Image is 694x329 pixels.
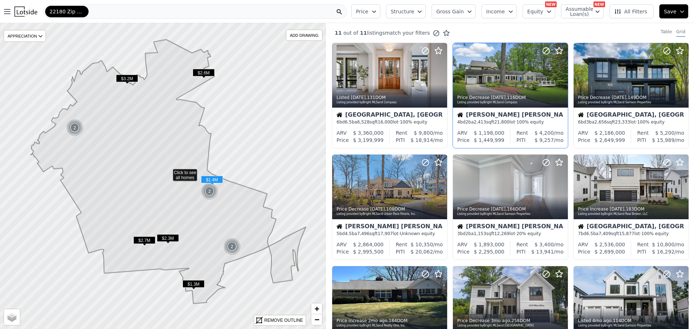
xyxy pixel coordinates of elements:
[457,112,564,119] div: [PERSON_NAME] [PERSON_NAME], [GEOGRAPHIC_DATA]
[578,231,684,237] div: 7 bd 6.5 ba sqft lot · 100% equity
[573,43,688,148] a: Price Decrease [DATE],149DOMListing provided byBright MLSand Samson PropertiesHouse[GEOGRAPHIC_DA...
[337,112,443,119] div: [GEOGRAPHIC_DATA], [GEOGRAPHIC_DATA]
[610,207,625,212] time: 2025-08-28 15:20
[353,137,384,143] span: $ 3,199,999
[353,130,384,136] span: $ 3,360,000
[335,30,342,36] span: 11
[223,238,241,255] img: g1.png
[337,129,347,137] div: ARV
[573,154,688,260] a: Price Increase [DATE],183DOMListing provided byBright MLSand Real Broker, LLCHouse[GEOGRAPHIC_DAT...
[491,318,510,323] time: 2025-07-07 14:21
[535,137,554,143] span: $ 9,257
[649,129,684,137] div: /mo
[566,7,589,17] span: Assumable Loan(s)
[201,176,223,183] span: $1.4M
[526,248,564,255] div: /mo
[527,8,543,15] span: Equity
[594,1,605,7] div: NEW
[337,318,444,324] div: Price Increase , 184 DOM
[481,4,517,18] button: Income
[337,241,347,248] div: ARV
[599,231,611,236] span: 7,409
[311,314,322,325] a: Zoom out
[612,95,626,100] time: 2025-09-08 16:19
[578,129,588,137] div: ARV
[405,137,443,144] div: /mo
[652,137,674,143] span: $ 15,989
[286,30,322,40] div: ADD DRAWING
[457,137,470,144] div: Price
[337,224,342,229] img: House
[523,4,555,18] button: Equity
[619,231,634,236] span: 15,877
[494,231,509,236] span: 12,269
[517,241,528,248] div: Rent
[157,234,179,242] span: $2.3M
[652,249,674,255] span: $ 16,292
[407,129,443,137] div: /mo
[457,248,470,255] div: Price
[528,129,564,137] div: /mo
[664,8,676,15] span: Save
[649,241,684,248] div: /mo
[457,206,564,212] div: Price Decrease , 166 DOM
[535,242,554,247] span: $ 3,400
[368,318,387,323] time: 2025-08-02 22:16
[578,206,685,212] div: Price Increase , 183 DOM
[578,137,590,144] div: Price
[201,183,219,200] img: g1.png
[4,309,20,325] a: Layers
[337,248,349,255] div: Price
[133,237,155,244] span: $2.7M
[411,242,433,247] span: $ 10,350
[561,4,604,18] button: Assumable Loan(s)
[391,8,414,15] span: Structure
[337,231,443,237] div: 5 bd 4.5 ba sqft lot · Unknown equity
[655,130,674,136] span: $ 5,200
[396,129,407,137] div: Rent
[526,137,564,144] div: /mo
[578,324,685,328] div: Listing provided by Bright MLS and Samson Properties
[486,8,505,15] span: Income
[337,206,444,212] div: Price Decrease , 108 DOM
[337,100,444,105] div: Listing provided by Bright MLS and Compass
[407,241,443,248] div: /mo
[528,241,564,248] div: /mo
[201,176,223,186] div: $1.4M
[337,137,349,144] div: Price
[637,129,649,137] div: Rent
[457,95,564,100] div: Price Decrease , 116 DOM
[659,4,688,18] button: Save
[351,95,366,100] time: 2025-09-15 04:05
[457,224,564,231] div: [PERSON_NAME] [PERSON_NAME], [GEOGRAPHIC_DATA]
[396,248,405,255] div: PITI
[332,43,447,148] a: Listed [DATE],131DOMListing provided byBright MLSand CompassHouse[GEOGRAPHIC_DATA], [GEOGRAPHIC_D...
[201,183,218,200] div: 2
[436,8,464,15] span: Gross Gain
[157,234,179,245] div: $2.3M
[531,249,554,255] span: $ 13,941
[457,129,467,137] div: ARV
[326,29,450,37] div: out of listings
[183,280,205,291] div: $1.3M
[457,231,564,237] div: 3 bd 2 ba sqft lot · 20% equity
[453,154,567,260] a: Price Decrease [DATE],166DOMListing provided byBright MLSand Samson PropertiesHouse[PERSON_NAME] ...
[386,4,426,18] button: Structure
[595,242,625,247] span: $ 2,536,000
[474,249,505,255] span: $ 2,295,000
[578,248,590,255] div: Price
[637,241,649,248] div: Rent
[517,248,526,255] div: PITI
[356,8,368,15] span: Price
[337,119,443,125] div: 6 bd 6.5 ba sqft lot · 100% equity
[491,95,506,100] time: 2025-09-08 19:19
[337,95,444,100] div: Listed , 131 DOM
[193,69,215,77] span: $2.6M
[578,318,685,324] div: Listed , 114 DOM
[491,207,506,212] time: 2025-09-04 16:21
[457,324,564,328] div: Listing provided by Bright MLS and [GEOGRAPHIC_DATA]
[457,112,463,118] img: House
[405,248,443,255] div: /mo
[457,100,564,105] div: Listing provided by Bright MLS and Compass
[337,212,444,216] div: Listing provided by Bright MLS and Urban Pace Polaris, Inc.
